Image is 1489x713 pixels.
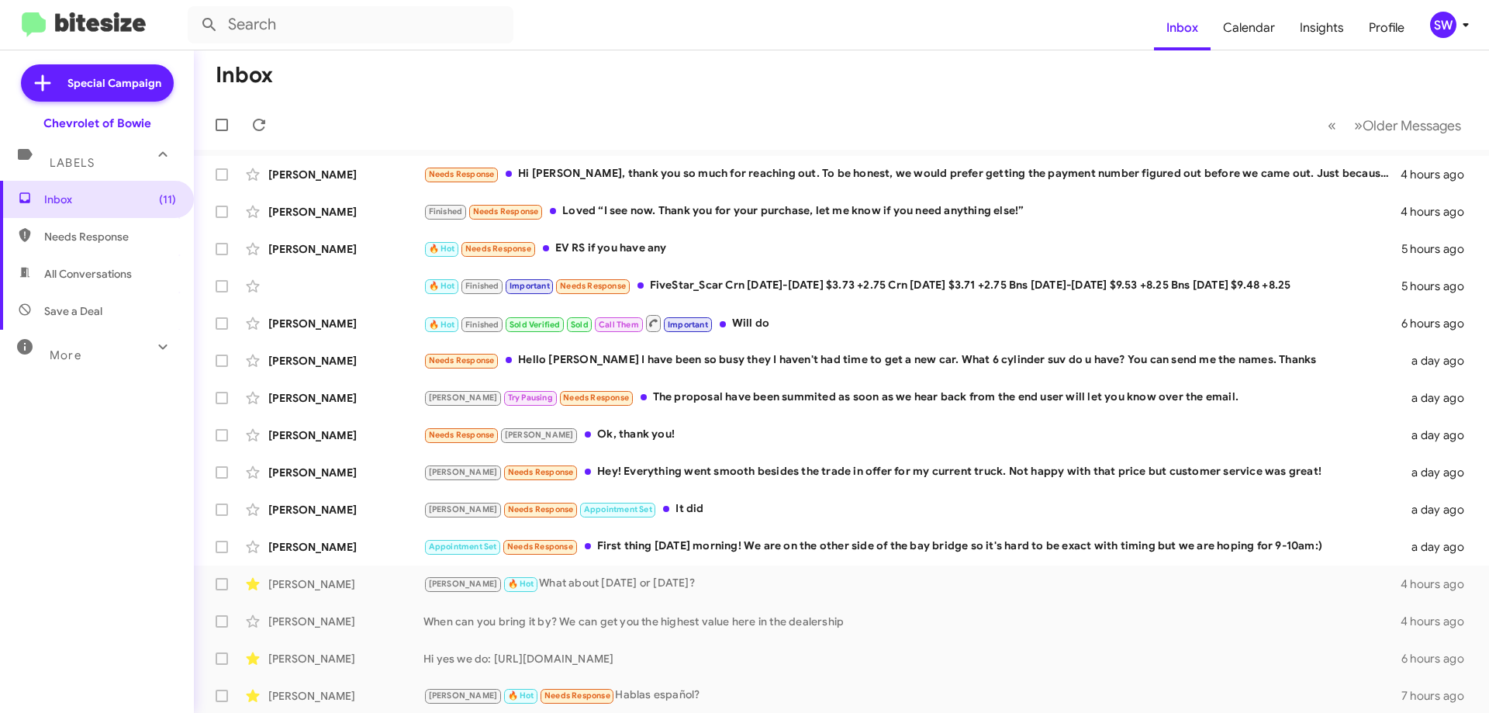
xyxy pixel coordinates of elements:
div: 5 hours ago [1401,241,1477,257]
span: Inbox [44,192,176,207]
div: SW [1430,12,1456,38]
div: 4 hours ago [1401,576,1477,592]
button: Next [1345,109,1470,141]
div: [PERSON_NAME] [268,241,423,257]
div: [PERSON_NAME] [268,204,423,220]
span: Needs Response [465,244,531,254]
span: « [1328,116,1336,135]
span: Appointment Set [584,504,652,514]
div: a day ago [1402,353,1477,369]
span: Finished [465,320,499,330]
span: Needs Response [429,169,495,179]
span: Appointment Set [429,542,497,552]
span: [PERSON_NAME] [429,467,498,477]
div: First thing [DATE] morning! We are on the other side of the bay bridge so it's hard to be exact w... [423,538,1402,556]
span: Important [668,320,708,330]
div: FiveStar_Scar Crn [DATE]-[DATE] $3.73 +2.75 Crn [DATE] $3.71 +2.75 Bns [DATE]-[DATE] $9.53 +8.25 ... [423,277,1401,295]
span: 🔥 Hot [429,320,455,330]
span: Older Messages [1363,117,1461,134]
span: Try Pausing [508,393,553,403]
span: All Conversations [44,266,132,282]
div: 4 hours ago [1401,167,1477,182]
div: 5 hours ago [1401,279,1477,294]
nav: Page navigation example [1319,109,1470,141]
div: [PERSON_NAME] [268,167,423,182]
span: Needs Response [44,229,176,244]
span: [PERSON_NAME] [429,691,498,701]
div: Will do [423,313,1401,333]
div: 4 hours ago [1401,204,1477,220]
a: Inbox [1154,5,1211,50]
span: Needs Response [544,691,610,701]
span: 🔥 Hot [429,244,455,254]
span: Save a Deal [44,303,102,319]
span: Finished [429,206,463,216]
div: a day ago [1402,427,1477,443]
div: The proposal have been summited as soon as we hear back from the end user will let you know over ... [423,389,1402,407]
span: [PERSON_NAME] [429,579,498,589]
span: Needs Response [429,355,495,365]
span: [PERSON_NAME] [429,504,498,514]
span: More [50,348,81,362]
span: Finished [465,281,499,291]
span: (11) [159,192,176,207]
span: Needs Response [508,467,574,477]
div: 7 hours ago [1401,688,1477,704]
span: Needs Response [473,206,539,216]
a: Calendar [1211,5,1287,50]
div: EV RS if you have any [423,240,1401,258]
div: It did [423,500,1402,518]
span: Special Campaign [67,75,161,91]
div: [PERSON_NAME] [268,353,423,369]
a: Profile [1356,5,1417,50]
h1: Inbox [216,63,273,88]
div: [PERSON_NAME] [268,465,423,480]
span: Labels [50,156,95,170]
span: Important [510,281,550,291]
div: a day ago [1402,390,1477,406]
div: [PERSON_NAME] [268,688,423,704]
span: Needs Response [563,393,629,403]
button: SW [1417,12,1472,38]
div: Hi yes we do: [URL][DOMAIN_NAME] [423,651,1401,666]
div: Hi [PERSON_NAME], thank you so much for reaching out. To be honest, we would prefer getting the p... [423,165,1401,183]
div: [PERSON_NAME] [268,651,423,666]
div: [PERSON_NAME] [268,427,423,443]
div: Hello [PERSON_NAME] I have been so busy they I haven't had time to get a new car. What 6 cylinder... [423,351,1402,369]
span: 🔥 Hot [508,691,534,701]
div: Chevrolet of Bowie [43,116,151,131]
div: What about [DATE] or [DATE]? [423,575,1401,593]
input: Search [188,6,513,43]
div: [PERSON_NAME] [268,576,423,592]
div: 6 hours ago [1401,316,1477,331]
span: Needs Response [560,281,626,291]
span: » [1354,116,1363,135]
a: Insights [1287,5,1356,50]
div: Hey! Everything went smooth besides the trade in offer for my current truck. Not happy with that ... [423,463,1402,481]
span: Call Them [599,320,639,330]
div: [PERSON_NAME] [268,614,423,629]
span: 🔥 Hot [508,579,534,589]
div: 4 hours ago [1401,614,1477,629]
span: Sold [571,320,589,330]
div: [PERSON_NAME] [268,539,423,555]
span: [PERSON_NAME] [429,393,498,403]
div: [PERSON_NAME] [268,316,423,331]
div: [PERSON_NAME] [268,390,423,406]
span: Needs Response [507,542,573,552]
div: When can you bring it by? We can get you the highest value here in the dealership [423,614,1401,629]
div: Hablas español? [423,687,1401,704]
div: Loved “I see now. Thank you for your purchase, let me know if you need anything else!” [423,202,1401,220]
div: 6 hours ago [1401,651,1477,666]
div: Ok, thank you! [423,426,1402,444]
button: Previous [1318,109,1346,141]
div: a day ago [1402,539,1477,555]
div: a day ago [1402,465,1477,480]
span: Sold Verified [510,320,561,330]
div: a day ago [1402,502,1477,517]
span: [PERSON_NAME] [505,430,574,440]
